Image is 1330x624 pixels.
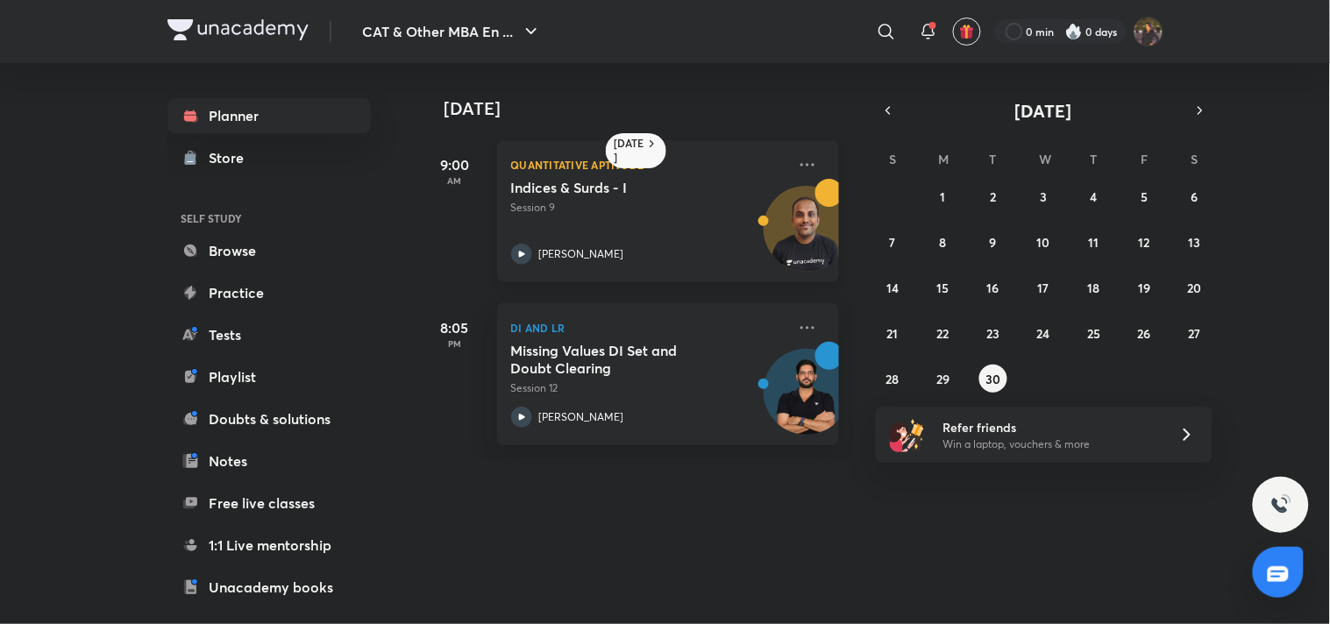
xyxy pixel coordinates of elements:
abbr: September 9, 2025 [990,234,997,251]
p: Win a laptop, vouchers & more [942,436,1158,452]
button: September 10, 2025 [1029,228,1057,256]
button: September 15, 2025 [929,273,957,301]
abbr: September 7, 2025 [890,234,896,251]
img: avatar [959,24,975,39]
img: ttu [1270,494,1291,515]
abbr: September 20, 2025 [1188,280,1202,296]
h6: Refer friends [942,418,1158,436]
p: Session 12 [511,380,786,396]
button: September 2, 2025 [979,182,1007,210]
button: September 8, 2025 [929,228,957,256]
button: September 4, 2025 [1080,182,1108,210]
abbr: Friday [1141,151,1148,167]
abbr: September 1, 2025 [941,188,946,205]
abbr: September 25, 2025 [1087,325,1100,342]
p: [PERSON_NAME] [539,409,624,425]
a: Notes [167,443,371,479]
p: Quantitative Aptitude [511,154,786,175]
abbr: September 26, 2025 [1138,325,1151,342]
button: September 27, 2025 [1181,319,1209,347]
button: September 17, 2025 [1029,273,1057,301]
h4: [DATE] [445,98,857,119]
button: September 11, 2025 [1080,228,1108,256]
abbr: September 14, 2025 [886,280,899,296]
abbr: September 4, 2025 [1091,188,1098,205]
button: September 24, 2025 [1029,319,1057,347]
abbr: September 18, 2025 [1088,280,1100,296]
abbr: Saturday [1191,151,1198,167]
abbr: September 2, 2025 [991,188,997,205]
button: September 30, 2025 [979,365,1007,393]
button: CAT & Other MBA En ... [352,14,552,49]
abbr: September 5, 2025 [1141,188,1148,205]
button: September 6, 2025 [1181,182,1209,210]
span: [DATE] [1015,99,1072,123]
button: September 23, 2025 [979,319,1007,347]
button: September 25, 2025 [1080,319,1108,347]
img: Bhumika Varshney [1134,17,1163,46]
p: PM [420,338,490,349]
abbr: September 28, 2025 [886,371,900,387]
p: Session 9 [511,200,786,216]
a: Planner [167,98,371,133]
button: September 19, 2025 [1130,273,1158,301]
button: September 12, 2025 [1130,228,1158,256]
abbr: Tuesday [990,151,997,167]
h6: SELF STUDY [167,203,371,233]
a: Practice [167,275,371,310]
a: Store [167,140,371,175]
a: Company Logo [167,19,309,45]
abbr: Wednesday [1039,151,1051,167]
img: streak [1065,23,1083,40]
img: referral [890,417,925,452]
button: September 22, 2025 [929,319,957,347]
p: DI and LR [511,317,786,338]
button: September 26, 2025 [1130,319,1158,347]
abbr: September 13, 2025 [1189,234,1201,251]
abbr: Thursday [1091,151,1098,167]
a: Browse [167,233,371,268]
abbr: September 16, 2025 [987,280,999,296]
a: Tests [167,317,371,352]
h5: 8:05 [420,317,490,338]
div: Store [210,147,255,168]
abbr: Sunday [889,151,896,167]
h5: Indices & Surds - I [511,179,729,196]
button: September 21, 2025 [878,319,907,347]
img: Avatar [765,358,849,443]
a: 1:1 Live mentorship [167,528,371,563]
img: Avatar [765,195,849,280]
button: September 1, 2025 [929,182,957,210]
button: [DATE] [900,98,1188,123]
p: [PERSON_NAME] [539,246,624,262]
abbr: September 15, 2025 [937,280,949,296]
img: Company Logo [167,19,309,40]
abbr: September 12, 2025 [1139,234,1150,251]
h5: Missing Values DI Set and Doubt Clearing [511,342,729,377]
abbr: September 30, 2025 [986,371,1001,387]
button: September 28, 2025 [878,365,907,393]
abbr: September 21, 2025 [887,325,899,342]
abbr: Monday [939,151,949,167]
abbr: September 6, 2025 [1191,188,1198,205]
a: Free live classes [167,486,371,521]
button: September 29, 2025 [929,365,957,393]
abbr: September 22, 2025 [937,325,949,342]
abbr: September 23, 2025 [987,325,1000,342]
abbr: September 11, 2025 [1089,234,1099,251]
abbr: September 10, 2025 [1037,234,1050,251]
button: September 16, 2025 [979,273,1007,301]
abbr: September 27, 2025 [1189,325,1201,342]
abbr: September 24, 2025 [1037,325,1050,342]
h5: 9:00 [420,154,490,175]
button: September 3, 2025 [1029,182,1057,210]
button: September 7, 2025 [878,228,907,256]
h6: [DATE] [615,137,645,165]
abbr: September 17, 2025 [1038,280,1049,296]
button: September 14, 2025 [878,273,907,301]
button: September 20, 2025 [1181,273,1209,301]
a: Doubts & solutions [167,401,371,436]
button: September 18, 2025 [1080,273,1108,301]
abbr: September 8, 2025 [940,234,947,251]
button: September 5, 2025 [1130,182,1158,210]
